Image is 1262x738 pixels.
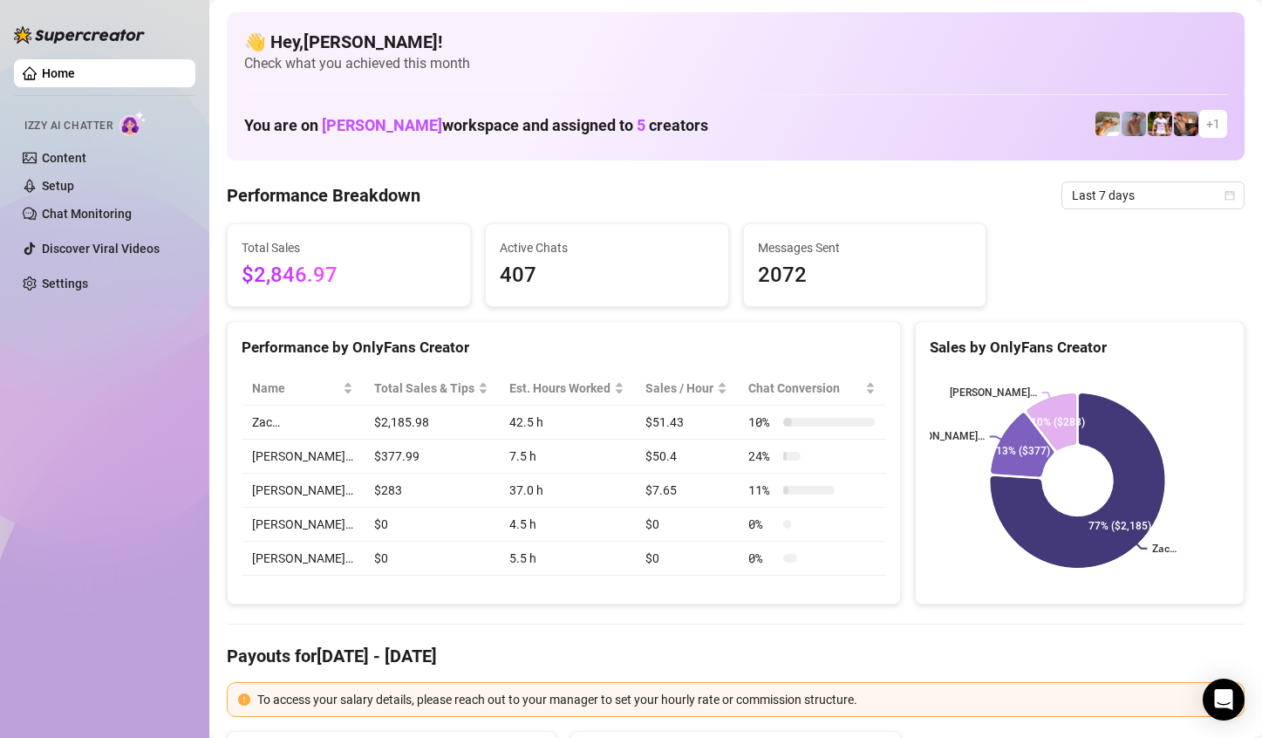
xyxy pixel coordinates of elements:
td: $0 [635,542,738,576]
td: 37.0 h [499,474,635,508]
th: Sales / Hour [635,372,738,406]
img: Joey [1122,112,1146,136]
h1: You are on workspace and assigned to creators [244,116,708,135]
td: $377.99 [364,440,499,474]
a: Settings [42,277,88,290]
h4: 👋 Hey, [PERSON_NAME] ! [244,30,1227,54]
span: 0 % [748,515,776,534]
td: [PERSON_NAME]… [242,440,364,474]
a: Home [42,66,75,80]
span: $2,846.97 [242,259,456,292]
span: 11 % [748,481,776,500]
td: $0 [364,508,499,542]
span: Check what you achieved this month [244,54,1227,73]
div: Performance by OnlyFans Creator [242,336,886,359]
td: $0 [364,542,499,576]
span: Total Sales [242,238,456,257]
span: Izzy AI Chatter [24,118,113,134]
span: Chat Conversion [748,379,861,398]
span: 407 [500,259,714,292]
td: Zac… [242,406,364,440]
span: Total Sales & Tips [374,379,474,398]
span: + 1 [1206,114,1220,133]
th: Total Sales & Tips [364,372,499,406]
img: Osvaldo [1174,112,1198,136]
td: $7.65 [635,474,738,508]
span: Last 7 days [1072,182,1234,208]
span: 5 [637,116,645,134]
span: [PERSON_NAME] [322,116,442,134]
span: Active Chats [500,238,714,257]
span: Sales / Hour [645,379,713,398]
a: Content [42,151,86,165]
span: 0 % [748,549,776,568]
td: $51.43 [635,406,738,440]
td: [PERSON_NAME]… [242,508,364,542]
img: AI Chatter [119,111,147,136]
span: 10 % [748,413,776,432]
th: Chat Conversion [738,372,885,406]
td: [PERSON_NAME]… [242,542,364,576]
img: Hector [1148,112,1172,136]
span: Messages Sent [758,238,972,257]
td: [PERSON_NAME]… [242,474,364,508]
img: logo-BBDzfeDw.svg [14,26,145,44]
text: [PERSON_NAME]… [897,431,984,443]
h4: Performance Breakdown [227,183,420,208]
text: Zac… [1152,543,1177,555]
span: 2072 [758,259,972,292]
span: Name [252,379,339,398]
td: 42.5 h [499,406,635,440]
td: $0 [635,508,738,542]
span: 24 % [748,447,776,466]
div: Est. Hours Worked [509,379,611,398]
td: $283 [364,474,499,508]
td: $2,185.98 [364,406,499,440]
td: $50.4 [635,440,738,474]
td: 4.5 h [499,508,635,542]
text: [PERSON_NAME]… [949,386,1036,399]
span: exclamation-circle [238,694,250,706]
div: Sales by OnlyFans Creator [930,336,1230,359]
a: Discover Viral Videos [42,242,160,256]
div: Open Intercom Messenger [1203,679,1245,721]
a: Chat Monitoring [42,207,132,221]
h4: Payouts for [DATE] - [DATE] [227,644,1245,668]
div: To access your salary details, please reach out to your manager to set your hourly rate or commis... [257,690,1233,709]
a: Setup [42,179,74,193]
td: 7.5 h [499,440,635,474]
span: calendar [1224,190,1235,201]
th: Name [242,372,364,406]
td: 5.5 h [499,542,635,576]
img: Zac [1095,112,1120,136]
